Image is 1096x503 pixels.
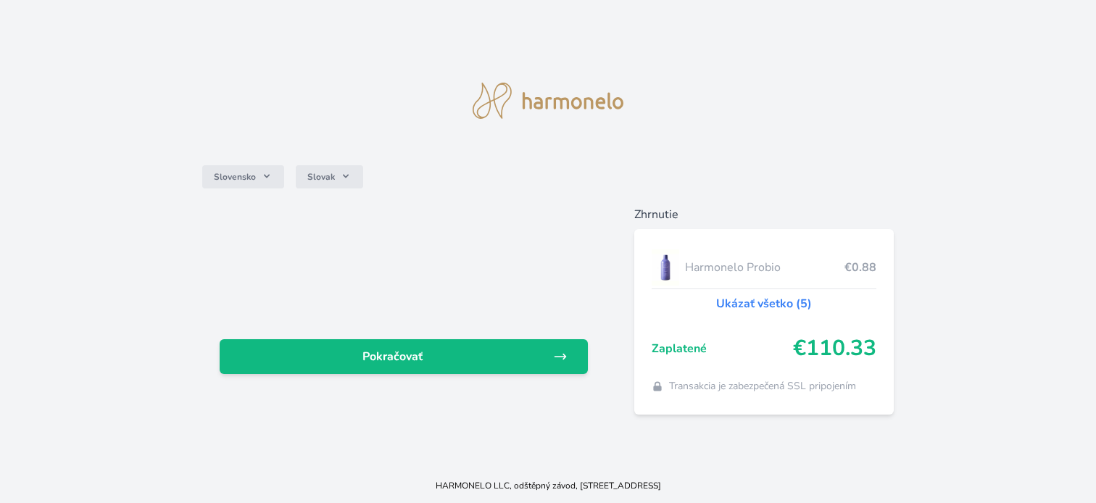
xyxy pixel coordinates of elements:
[307,171,335,183] span: Slovak
[296,165,363,188] button: Slovak
[214,171,256,183] span: Slovensko
[793,336,876,362] span: €110.33
[685,259,844,276] span: Harmonelo Probio
[634,206,894,223] h6: Zhrnutie
[844,259,876,276] span: €0.88
[652,249,679,286] img: CLEAN_PROBIO_se_stinem_x-lo.jpg
[202,165,284,188] button: Slovensko
[652,340,793,357] span: Zaplatené
[716,295,812,312] a: Ukázať všetko (5)
[231,348,554,365] span: Pokračovať
[473,83,623,119] img: logo.svg
[220,339,589,374] a: Pokračovať
[669,379,856,394] span: Transakcia je zabezpečená SSL pripojením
